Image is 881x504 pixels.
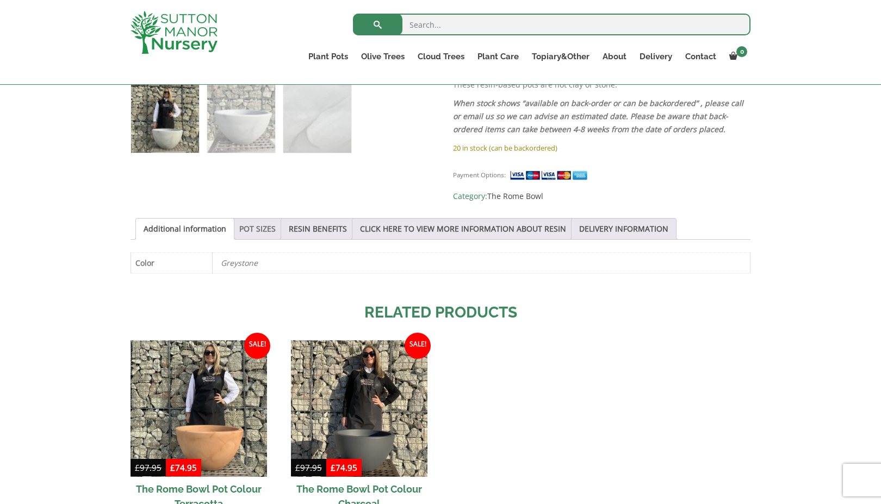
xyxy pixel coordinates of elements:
[411,49,471,64] a: Cloud Trees
[131,85,199,153] img: The Rome Bowl Pot Colour Grey Stone
[487,191,543,201] a: The Rome Bowl
[453,78,750,91] p: These resin-based pots are not clay or stone.
[221,253,742,273] p: Greystone
[579,219,668,239] a: DELIVERY INFORMATION
[207,85,275,153] img: The Rome Bowl Pot Colour Grey Stone - Image 2
[453,141,750,154] p: 20 in stock (can be backordered)
[723,49,750,64] a: 0
[289,219,347,239] a: RESIN BENEFITS
[131,252,213,273] th: Color
[295,462,322,473] bdi: 97.95
[131,252,750,273] table: Product Details
[131,340,267,477] img: The Rome Bowl Pot Colour Terracotta
[170,462,197,473] bdi: 74.95
[131,301,750,324] h2: Related products
[453,98,743,134] em: When stock shows “available on back-order or can be backordered” , please call or email us so we ...
[353,14,750,35] input: Search...
[295,462,300,473] span: £
[170,462,175,473] span: £
[283,85,351,153] img: The Rome Bowl Pot Colour Grey Stone - Image 3
[471,49,525,64] a: Plant Care
[453,171,506,179] small: Payment Options:
[633,49,679,64] a: Delivery
[360,219,566,239] a: CLICK HERE TO VIEW MORE INFORMATION ABOUT RESIN
[596,49,633,64] a: About
[331,462,357,473] bdi: 74.95
[135,462,162,473] bdi: 97.95
[244,333,270,359] span: Sale!
[510,170,591,181] img: payment supported
[736,46,747,57] span: 0
[405,333,431,359] span: Sale!
[355,49,411,64] a: Olive Trees
[525,49,596,64] a: Topiary&Other
[239,219,276,239] a: POT SIZES
[291,340,427,477] img: The Rome Bowl Pot Colour Charcoal
[135,462,140,473] span: £
[302,49,355,64] a: Plant Pots
[144,219,226,239] a: Additional information
[131,11,218,54] img: logo
[453,190,750,203] span: Category:
[331,462,336,473] span: £
[679,49,723,64] a: Contact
